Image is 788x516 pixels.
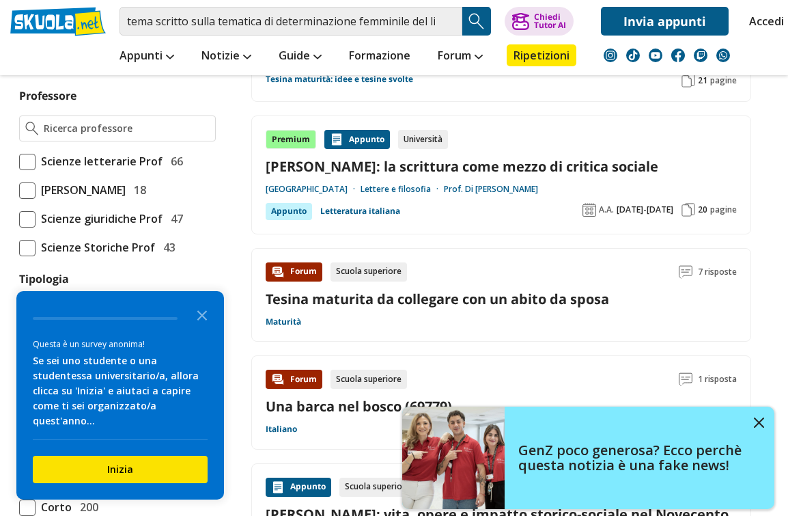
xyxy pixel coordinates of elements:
[198,44,255,69] a: Notizie
[36,239,155,256] span: Scienze Storiche Prof
[507,44,576,66] a: Ripetizioni
[74,498,98,516] span: 200
[16,291,224,500] div: Survey
[626,49,640,62] img: tiktok
[599,204,614,215] span: A.A.
[44,122,210,135] input: Ricerca professore
[271,265,285,279] img: Forum contenuto
[25,122,38,135] img: Ricerca professore
[518,443,744,473] h4: GenZ poco generosa? Ecco perchè questa notizia è una fake news!
[679,265,692,279] img: Commenti lettura
[266,203,312,219] div: Appunto
[534,13,566,29] div: Chiedi Tutor AI
[165,210,183,228] span: 47
[749,7,778,36] a: Accedi
[119,7,462,36] input: Cerca appunti, riassunti o versioni
[266,130,316,149] div: Premium
[444,184,538,195] a: Prof. Di [PERSON_NAME]
[698,262,737,282] span: 7 risposte
[681,203,695,217] img: Pagine
[324,130,390,149] div: Appunto
[266,157,737,176] a: [PERSON_NAME]: la scrittura come mezzo di critica sociale
[754,418,764,428] img: close
[266,397,452,416] a: Una barca nel bosco (69779)
[398,130,448,149] div: Università
[266,74,413,85] a: Tesina maturità: idee e tesine svolte
[402,407,774,509] a: GenZ poco generosa? Ecco perchè questa notizia è una fake news!
[271,372,285,386] img: Forum contenuto
[36,498,72,516] span: Corto
[679,372,692,386] img: Commenti lettura
[330,133,343,146] img: Appunti contenuto
[604,49,617,62] img: instagram
[33,338,208,351] div: Questa è un survey anonima!
[266,478,331,497] div: Appunto
[710,204,737,215] span: pagine
[33,353,208,429] div: Se sei uno studente o una studentessa universitario/a, allora clicca su 'Inizia' e aiutaci a capi...
[128,181,146,199] span: 18
[266,262,322,282] div: Forum
[275,44,325,69] a: Guide
[19,88,76,103] label: Professore
[320,203,400,219] a: Letteratura italiana
[466,11,487,31] img: Cerca appunti, riassunti o versioni
[671,49,685,62] img: facebook
[33,456,208,483] button: Inizia
[716,49,730,62] img: WhatsApp
[361,184,444,195] a: Lettere e filosofia
[266,184,361,195] a: [GEOGRAPHIC_DATA]
[505,7,574,36] button: ChiediTutor AI
[266,424,297,435] a: Italiano
[601,7,729,36] a: Invia appunti
[36,210,163,228] span: Scienze giuridiche Prof
[698,204,707,215] span: 20
[266,370,322,389] div: Forum
[339,478,416,497] div: Scuola superiore
[36,181,126,199] span: [PERSON_NAME]
[19,271,69,286] label: Tipologia
[266,316,301,327] a: Maturità
[330,370,407,389] div: Scuola superiore
[582,203,596,217] img: Anno accademico
[617,204,673,215] span: [DATE]-[DATE]
[710,75,737,86] span: pagine
[698,75,707,86] span: 21
[188,301,216,328] button: Close the survey
[271,480,285,494] img: Appunti contenuto
[158,239,175,256] span: 43
[649,49,662,62] img: youtube
[462,7,491,36] button: Search Button
[116,44,178,69] a: Appunti
[681,74,695,87] img: Pagine
[266,290,609,308] a: Tesina maturita da collegare con un abito da sposa
[434,44,486,69] a: Forum
[346,44,414,69] a: Formazione
[694,49,707,62] img: twitch
[165,152,183,170] span: 66
[36,152,163,170] span: Scienze letterarie Prof
[698,370,737,389] span: 1 risposta
[330,262,407,282] div: Scuola superiore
